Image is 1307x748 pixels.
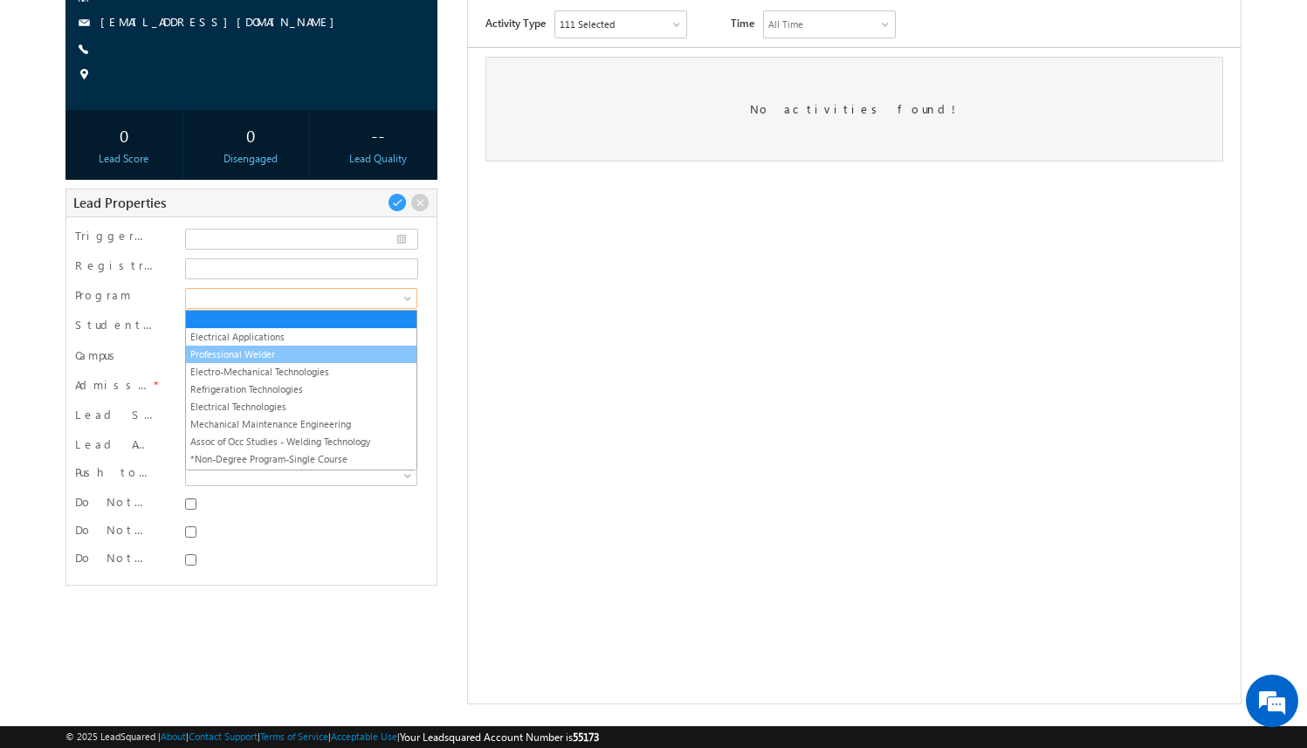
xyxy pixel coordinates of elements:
[75,522,155,538] label: Do Not Email
[300,19,335,35] div: All Time
[75,257,155,273] label: Registration URL
[186,434,416,449] a: Assoc of Occ Studies - Welding Technology
[185,258,418,279] input: Registration URL
[331,731,397,742] a: Acceptable Use
[75,464,155,480] label: Push to Nexus
[573,731,599,744] span: 55173
[17,59,755,164] div: No activities found!
[75,347,121,363] label: Campus
[100,14,343,29] a: [EMAIL_ADDRESS][DOMAIN_NAME]
[75,377,155,393] label: Admissions Officer
[186,469,416,484] a: Welding Specialist
[17,13,78,39] span: Activity Type
[75,407,155,422] label: Lead Source
[75,317,155,333] label: Student ID
[324,119,432,151] div: --
[186,381,416,397] a: Refrigeration Technologies
[91,92,293,114] div: Chat with us now
[197,151,306,167] div: Disengaged
[70,119,178,151] div: 0
[161,731,186,742] a: About
[92,19,147,35] div: 111 Selected
[237,538,317,561] em: Start Chat
[23,161,319,523] textarea: Type your message and hit 'Enter'
[75,550,155,566] label: Do Not Call
[185,229,418,250] input: Trigger Nexus to LSQ Sync Date
[65,729,599,745] span: © 2025 LeadSquared | | | | |
[186,364,416,380] a: Electro-Mechanical Technologies
[400,731,599,744] span: Your Leadsquared Account Number is
[186,451,416,467] a: *Non-Degree Program-Single Course
[87,14,218,40] div: Sales Activity,HS Visits,New Inquiry,Not in use,Email Bounced & 106 more..
[324,151,432,167] div: Lead Quality
[75,436,155,452] label: Lead Age
[73,194,166,211] span: Lead Properties
[263,13,286,39] span: Time
[186,399,416,415] a: Electrical Technologies
[186,347,416,362] a: Professional Welder
[286,9,328,51] div: Minimize live chat window
[189,731,258,742] a: Contact Support
[75,287,131,303] label: Program
[70,151,178,167] div: Lead Score
[75,228,155,244] label: Trigger Nexus to LSQ Sync Date
[197,119,306,151] div: 0
[30,92,73,114] img: d_60004797649_company_0_60004797649
[75,494,155,510] label: Do Not SMS
[260,731,328,742] a: Terms of Service
[186,416,416,432] a: Mechanical Maintenance Engineering
[186,329,416,345] a: Electrical Applications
